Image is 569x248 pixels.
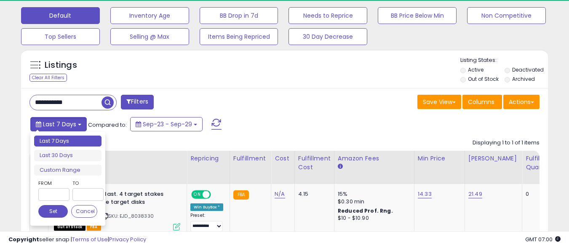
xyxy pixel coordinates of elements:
[512,75,535,83] label: Archived
[192,191,203,198] span: ON
[38,179,68,187] label: From
[526,154,555,172] div: Fulfillable Quantity
[21,7,100,24] button: Default
[130,117,203,131] button: Sep-23 - Sep-29
[289,28,367,45] button: 30 Day Decrease
[88,121,127,129] span: Compared to:
[34,150,102,161] li: Last 30 Days
[200,28,278,45] button: Items Being Repriced
[52,154,183,163] div: Title
[418,154,461,163] div: Min Price
[298,190,328,198] div: 4.15
[289,7,367,24] button: Needs to Reprice
[338,198,408,205] div: $0.30 min
[233,154,267,163] div: Fulfillment
[30,117,87,131] button: Last 7 Days
[102,213,154,219] span: | SKU: EJD_8038330
[210,191,223,198] span: OFF
[460,56,548,64] p: Listing States:
[8,236,146,244] div: seller snap | |
[338,190,408,198] div: 15%
[200,7,278,24] button: BB Drop in 7d
[45,59,77,71] h5: Listings
[468,66,484,73] label: Active
[473,139,540,147] div: Displaying 1 to 1 of 1 items
[190,203,223,211] div: Win BuyBox *
[468,75,499,83] label: Out of Stock
[143,120,192,128] span: Sep-23 - Sep-29
[43,120,76,128] span: Last 7 Days
[71,205,97,218] button: Cancel
[512,66,544,73] label: Deactivated
[34,136,102,147] li: Last 7 Days
[109,235,146,243] a: Privacy Policy
[190,213,223,232] div: Preset:
[467,7,546,24] button: Non Competitive
[525,235,561,243] span: 2025-10-7 07:00 GMT
[38,205,68,218] button: Set
[110,7,189,24] button: Inventory Age
[338,154,411,163] div: Amazon Fees
[275,154,291,163] div: Cost
[54,190,180,229] div: ASIN:
[462,95,502,109] button: Columns
[378,7,457,24] button: BB Price Below Min
[72,179,97,187] label: To
[29,74,67,82] div: Clear All Filters
[34,165,102,176] li: Custom Range
[526,190,552,198] div: 0
[275,190,285,198] a: N/A
[468,190,482,198] a: 21.49
[418,190,432,198] a: 14.33
[190,154,226,163] div: Repricing
[298,154,331,172] div: Fulfillment Cost
[338,163,343,171] small: Amazon Fees.
[417,95,461,109] button: Save View
[338,215,408,222] div: $10 - $10.90
[72,235,108,243] a: Terms of Use
[8,235,39,243] strong: Copyright
[468,98,494,106] span: Columns
[121,95,154,109] button: Filters
[338,207,393,214] b: Reduced Prof. Rng.
[233,190,249,200] small: FBA
[62,190,165,208] b: Daisy Shatterblast. 4 target stakes and 8 breakable target disks
[110,28,189,45] button: Selling @ Max
[21,28,100,45] button: Top Sellers
[503,95,540,109] button: Actions
[468,154,518,163] div: [PERSON_NAME]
